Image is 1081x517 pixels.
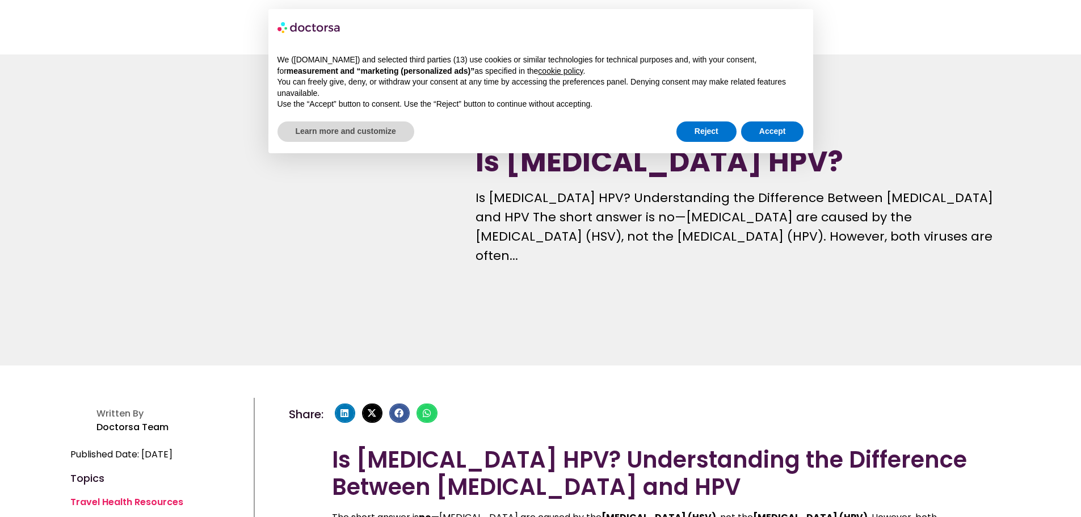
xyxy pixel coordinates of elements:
[70,93,447,327] img: is cold sore hpv
[287,66,474,75] strong: measurement and “marketing (personalized ads)”
[277,54,804,77] p: We ([DOMAIN_NAME]) and selected third parties (13) use cookies or similar technologies for techni...
[277,18,341,36] img: logo
[70,447,173,463] span: Published Date: [DATE]
[70,474,247,483] h4: Topics
[70,495,183,508] a: Travel Health Resources
[96,419,247,435] p: Doctorsa Team
[277,99,804,110] p: Use the “Accept” button to consent. Use the “Reject” button to continue without accepting.
[289,409,323,420] h4: Share:
[476,146,1010,177] h1: Is [MEDICAL_DATA] HPV?
[96,408,247,419] h4: Written By
[741,121,804,142] button: Accept
[277,121,414,142] button: Learn more and customize
[362,403,382,423] div: Share on x-twitter
[676,121,737,142] button: Reject
[538,66,583,75] a: cookie policy
[335,403,355,423] div: Share on linkedin
[417,403,437,423] div: Share on whatsapp
[389,403,410,423] div: Share on facebook
[476,188,1010,266] p: Is [MEDICAL_DATA] HPV? Understanding the Difference Between [MEDICAL_DATA] and HPV The short answ...
[277,77,804,99] p: You can freely give, deny, or withdraw your consent at any time by accessing the preferences pane...
[332,446,968,501] h2: Is [MEDICAL_DATA] HPV? Understanding the Difference Between [MEDICAL_DATA] and HPV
